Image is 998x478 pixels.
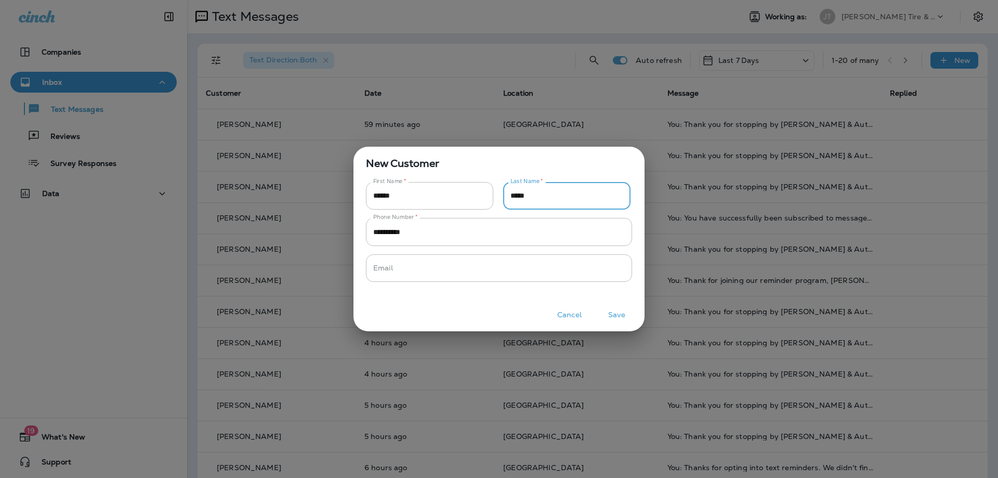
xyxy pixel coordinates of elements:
label: Last Name [510,177,543,185]
button: Cancel [550,307,589,323]
button: Save [597,307,636,323]
label: Phone Number [373,213,417,221]
label: First Name [373,177,406,185]
span: New Customer [353,147,645,172]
